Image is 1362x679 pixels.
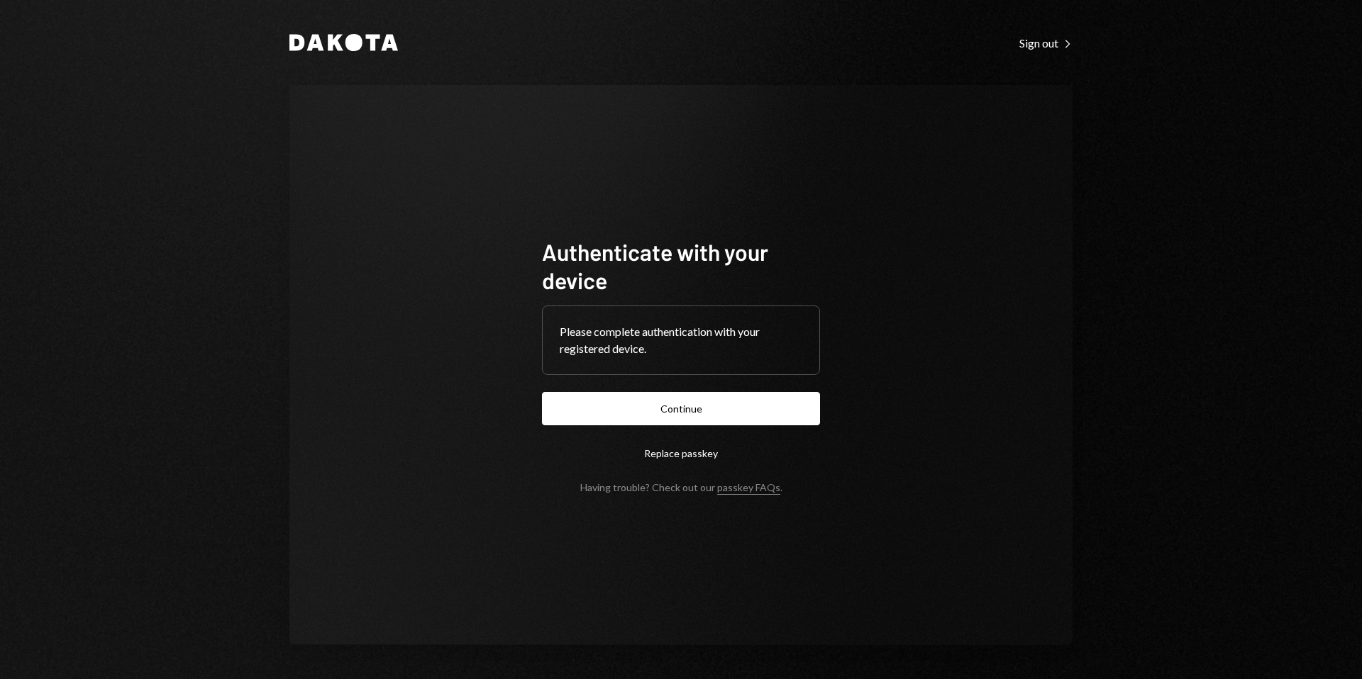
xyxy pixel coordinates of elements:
[580,481,782,493] div: Having trouble? Check out our .
[717,481,780,495] a: passkey FAQs
[1019,35,1073,50] a: Sign out
[560,323,802,357] div: Please complete authentication with your registered device.
[1019,36,1073,50] div: Sign out
[542,437,820,470] button: Replace passkey
[542,237,820,294] h1: Authenticate with your device
[542,392,820,425] button: Continue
